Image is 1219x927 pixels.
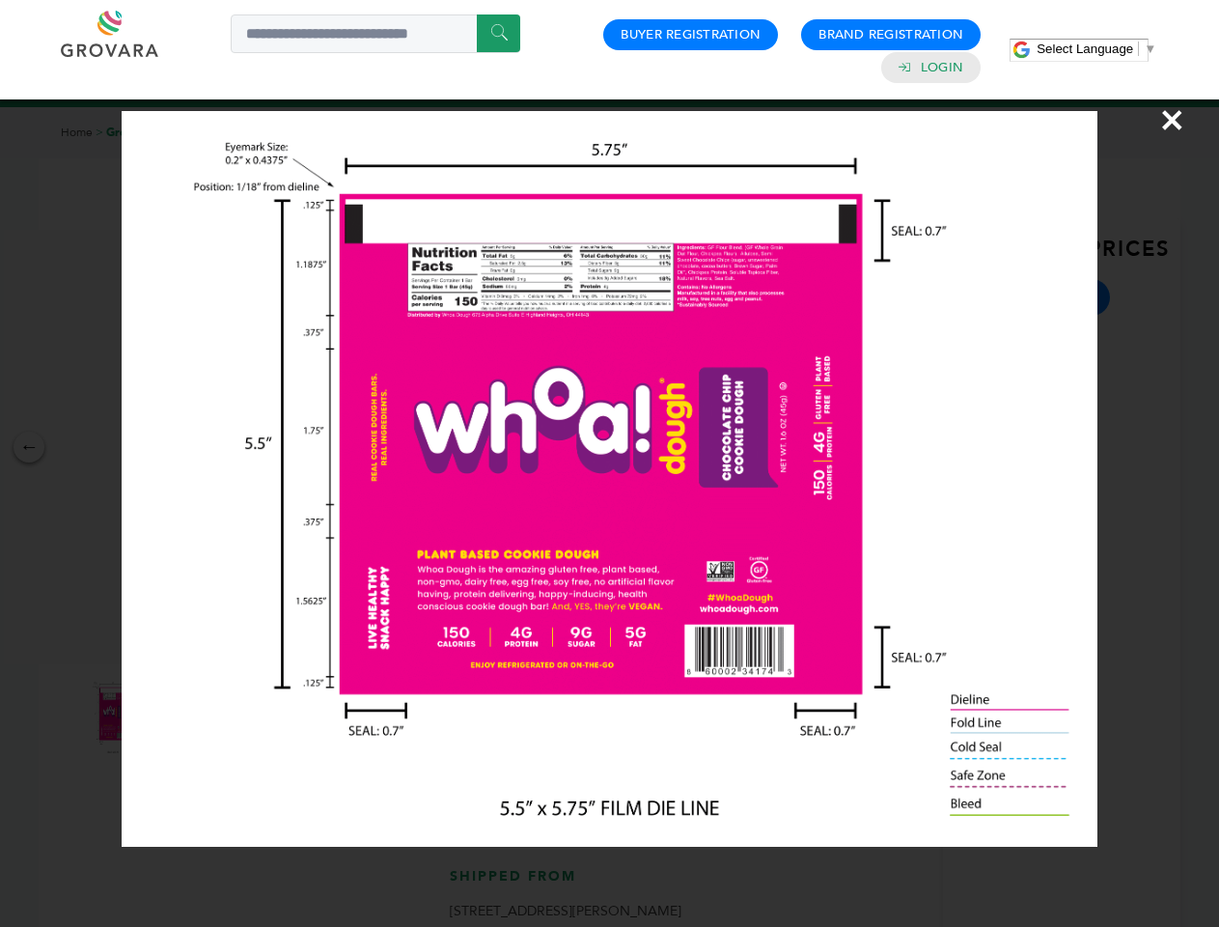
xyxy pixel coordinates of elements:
span: ​ [1138,42,1139,56]
a: Buyer Registration [621,26,761,43]
span: Select Language [1037,42,1133,56]
input: Search a product or brand... [231,14,520,53]
span: ▼ [1144,42,1156,56]
img: Image Preview [122,111,1096,847]
a: Select Language​ [1037,42,1156,56]
a: Login [921,59,963,76]
span: × [1159,93,1185,147]
a: Brand Registration [818,26,963,43]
